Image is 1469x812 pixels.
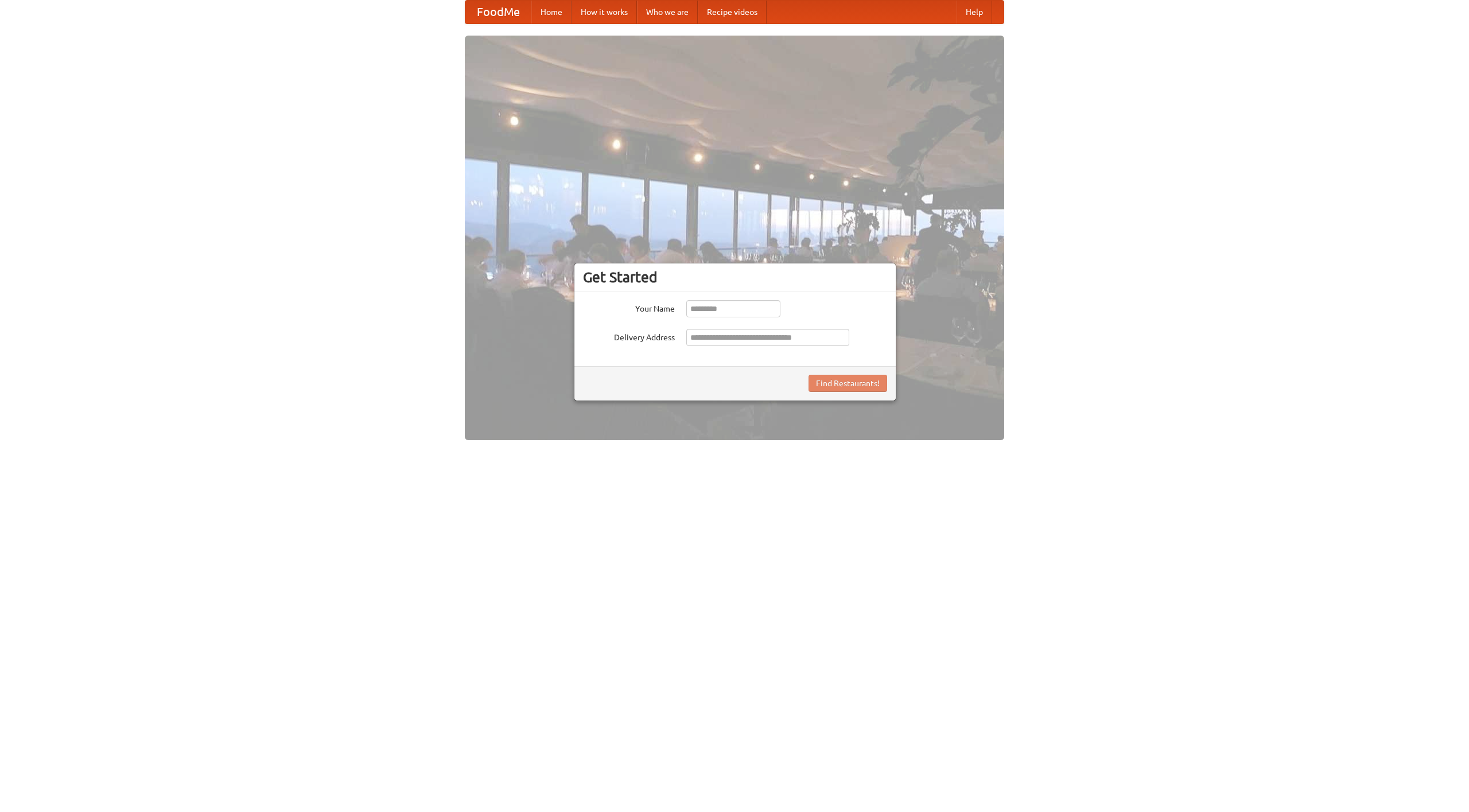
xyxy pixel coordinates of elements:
a: FoodMe [465,1,531,24]
label: Delivery Address [583,329,675,343]
button: Find Restaurants! [809,375,887,392]
a: How it works [572,1,637,24]
label: Your Name [583,300,675,314]
a: Recipe videos [698,1,767,24]
h3: Get Started [583,269,887,286]
a: Who we are [637,1,698,24]
a: Home [531,1,572,24]
a: Help [957,1,992,24]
